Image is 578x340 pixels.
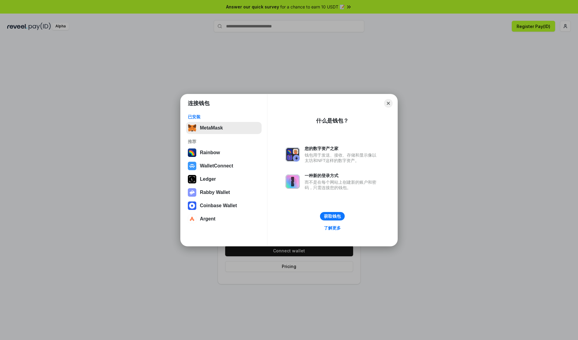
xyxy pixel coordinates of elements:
[186,200,262,212] button: Coinbase Wallet
[324,225,341,231] div: 了解更多
[200,203,237,208] div: Coinbase Wallet
[188,124,196,132] img: svg+xml,%3Csvg%20fill%3D%22none%22%20height%3D%2233%22%20viewBox%3D%220%200%2035%2033%22%20width%...
[188,148,196,157] img: svg+xml,%3Csvg%20width%3D%22120%22%20height%3D%22120%22%20viewBox%3D%220%200%20120%20120%22%20fil...
[200,216,216,222] div: Argent
[200,163,233,169] div: WalletConnect
[200,176,216,182] div: Ledger
[285,147,300,162] img: svg+xml,%3Csvg%20xmlns%3D%22http%3A%2F%2Fwww.w3.org%2F2000%2Fsvg%22%20fill%3D%22none%22%20viewBox...
[384,99,393,108] button: Close
[305,173,379,178] div: 一种新的登录方式
[186,186,262,198] button: Rabby Wallet
[186,173,262,185] button: Ledger
[188,201,196,210] img: svg+xml,%3Csvg%20width%3D%2228%22%20height%3D%2228%22%20viewBox%3D%220%200%2028%2028%22%20fill%3D...
[186,147,262,159] button: Rainbow
[200,125,223,131] div: MetaMask
[316,117,349,124] div: 什么是钱包？
[200,190,230,195] div: Rabby Wallet
[285,174,300,189] img: svg+xml,%3Csvg%20xmlns%3D%22http%3A%2F%2Fwww.w3.org%2F2000%2Fsvg%22%20fill%3D%22none%22%20viewBox...
[188,139,260,144] div: 推荐
[188,162,196,170] img: svg+xml,%3Csvg%20width%3D%2228%22%20height%3D%2228%22%20viewBox%3D%220%200%2028%2028%22%20fill%3D...
[186,213,262,225] button: Argent
[186,160,262,172] button: WalletConnect
[188,175,196,183] img: svg+xml,%3Csvg%20xmlns%3D%22http%3A%2F%2Fwww.w3.org%2F2000%2Fsvg%22%20width%3D%2228%22%20height%3...
[186,122,262,134] button: MetaMask
[320,224,344,232] a: 了解更多
[305,152,379,163] div: 钱包用于发送、接收、存储和显示像以太坊和NFT这样的数字资产。
[188,188,196,197] img: svg+xml,%3Csvg%20xmlns%3D%22http%3A%2F%2Fwww.w3.org%2F2000%2Fsvg%22%20fill%3D%22none%22%20viewBox...
[320,212,345,220] button: 获取钱包
[305,146,379,151] div: 您的数字资产之家
[305,179,379,190] div: 而不是在每个网站上创建新的账户和密码，只需连接您的钱包。
[188,215,196,223] img: svg+xml,%3Csvg%20width%3D%2228%22%20height%3D%2228%22%20viewBox%3D%220%200%2028%2028%22%20fill%3D...
[188,114,260,120] div: 已安装
[188,100,210,107] h1: 连接钱包
[324,214,341,219] div: 获取钱包
[200,150,220,155] div: Rainbow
